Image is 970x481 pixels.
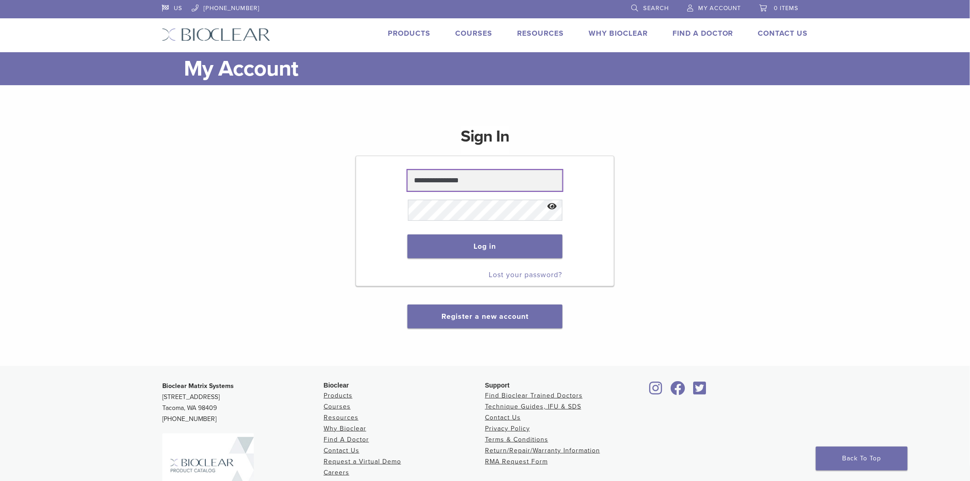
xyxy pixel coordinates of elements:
[324,458,401,465] a: Request a Virtual Demo
[324,425,366,432] a: Why Bioclear
[324,447,359,454] a: Contact Us
[646,387,666,396] a: Bioclear
[485,447,600,454] a: Return/Repair/Warranty Information
[667,387,689,396] a: Bioclear
[162,28,270,41] img: Bioclear
[489,270,562,279] a: Lost your password?
[461,126,509,155] h1: Sign In
[485,436,548,443] a: Terms & Conditions
[324,403,351,410] a: Courses
[485,414,521,421] a: Contact Us
[324,414,358,421] a: Resources
[589,29,648,38] a: Why Bioclear
[441,312,529,321] a: Register a new account
[698,5,741,12] span: My Account
[388,29,430,38] a: Products
[690,387,710,396] a: Bioclear
[324,382,349,389] span: Bioclear
[455,29,492,38] a: Courses
[816,447,908,470] a: Back To Top
[758,29,808,38] a: Contact Us
[324,392,353,399] a: Products
[485,403,581,410] a: Technique Guides, IFU & SDS
[408,235,562,258] button: Log in
[162,382,234,390] strong: Bioclear Matrix Systems
[485,458,548,465] a: RMA Request Form
[324,436,369,443] a: Find A Doctor
[672,29,733,38] a: Find A Doctor
[643,5,669,12] span: Search
[485,382,510,389] span: Support
[542,195,562,219] button: Show password
[408,305,562,328] button: Register a new account
[517,29,564,38] a: Resources
[485,425,530,432] a: Privacy Policy
[324,469,349,476] a: Careers
[184,52,808,85] h1: My Account
[485,392,583,399] a: Find Bioclear Trained Doctors
[162,381,324,425] p: [STREET_ADDRESS] Tacoma, WA 98409 [PHONE_NUMBER]
[774,5,799,12] span: 0 items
